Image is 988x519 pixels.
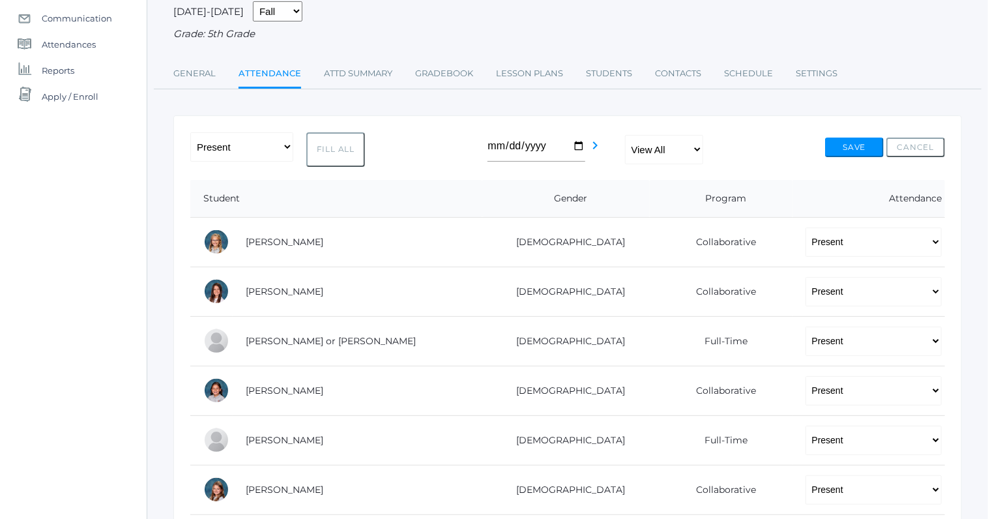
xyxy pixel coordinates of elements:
[650,366,792,415] td: Collaborative
[650,316,792,366] td: Full-Time
[496,61,563,87] a: Lesson Plans
[203,427,229,453] div: Wyatt Ferris
[650,415,792,465] td: Full-Time
[655,61,701,87] a: Contacts
[650,267,792,316] td: Collaborative
[246,434,323,446] a: [PERSON_NAME]
[482,217,650,267] td: [DEMOGRAPHIC_DATA]
[588,143,603,156] a: chevron_right
[324,61,392,87] a: Attd Summary
[886,138,945,157] button: Cancel
[203,229,229,255] div: Paige Albanese
[190,180,482,218] th: Student
[306,132,365,167] button: Fill All
[650,217,792,267] td: Collaborative
[588,138,603,153] i: chevron_right
[246,286,323,297] a: [PERSON_NAME]
[203,328,229,354] div: Thomas or Tom Cope
[792,180,945,218] th: Attendance
[203,477,229,503] div: Louisa Hamilton
[482,366,650,415] td: [DEMOGRAPHIC_DATA]
[825,138,884,157] button: Save
[246,335,416,347] a: [PERSON_NAME] or [PERSON_NAME]
[482,465,650,514] td: [DEMOGRAPHIC_DATA]
[246,484,323,496] a: [PERSON_NAME]
[173,5,244,18] span: [DATE]-[DATE]
[173,27,962,42] div: Grade: 5th Grade
[203,378,229,404] div: Esperanza Ewing
[650,465,792,514] td: Collaborative
[482,267,650,316] td: [DEMOGRAPHIC_DATA]
[239,61,301,89] a: Attendance
[246,385,323,396] a: [PERSON_NAME]
[173,61,216,87] a: General
[724,61,773,87] a: Schedule
[482,415,650,465] td: [DEMOGRAPHIC_DATA]
[42,57,74,83] span: Reports
[650,180,792,218] th: Program
[482,180,650,218] th: Gender
[246,236,323,248] a: [PERSON_NAME]
[42,31,96,57] span: Attendances
[586,61,632,87] a: Students
[415,61,473,87] a: Gradebook
[796,61,837,87] a: Settings
[482,316,650,366] td: [DEMOGRAPHIC_DATA]
[203,278,229,304] div: Grace Carpenter
[42,5,112,31] span: Communication
[42,83,98,110] span: Apply / Enroll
